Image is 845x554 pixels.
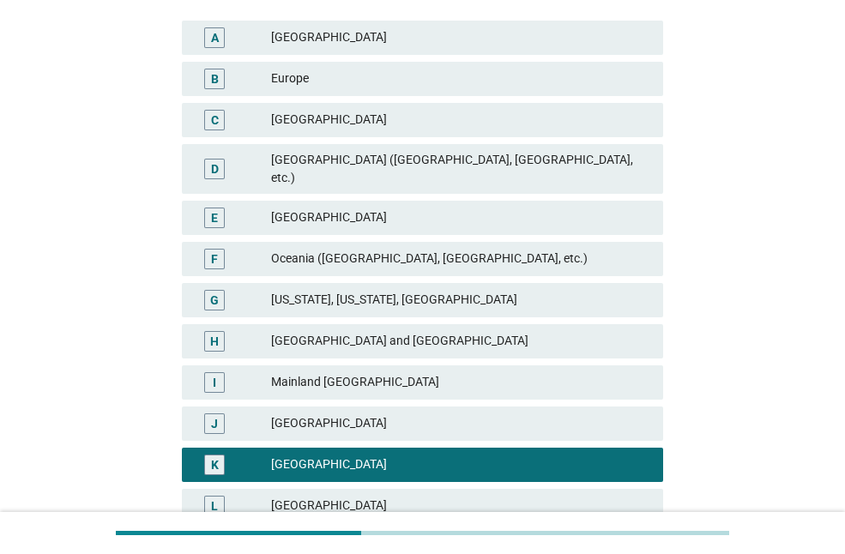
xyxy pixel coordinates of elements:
div: A [211,28,219,46]
div: D [211,160,219,178]
div: [GEOGRAPHIC_DATA] [271,413,649,434]
div: [US_STATE], [US_STATE], [GEOGRAPHIC_DATA] [271,290,649,310]
div: I [213,373,216,391]
div: F [211,250,218,268]
div: J [211,414,218,432]
div: [GEOGRAPHIC_DATA] ([GEOGRAPHIC_DATA], [GEOGRAPHIC_DATA], etc.) [271,151,649,187]
div: L [211,497,218,515]
div: B [211,69,219,87]
div: [GEOGRAPHIC_DATA] [271,455,649,475]
div: G [210,291,219,309]
div: [GEOGRAPHIC_DATA] [271,110,649,130]
div: C [211,111,219,129]
div: E [211,208,218,226]
div: [GEOGRAPHIC_DATA] [271,27,649,48]
div: K [211,455,219,473]
div: H [210,332,219,350]
div: [GEOGRAPHIC_DATA] and [GEOGRAPHIC_DATA] [271,331,649,352]
div: Mainland [GEOGRAPHIC_DATA] [271,372,649,393]
div: [GEOGRAPHIC_DATA] [271,208,649,228]
div: [GEOGRAPHIC_DATA] [271,496,649,516]
div: Oceania ([GEOGRAPHIC_DATA], [GEOGRAPHIC_DATA], etc.) [271,249,649,269]
div: Europe [271,69,649,89]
